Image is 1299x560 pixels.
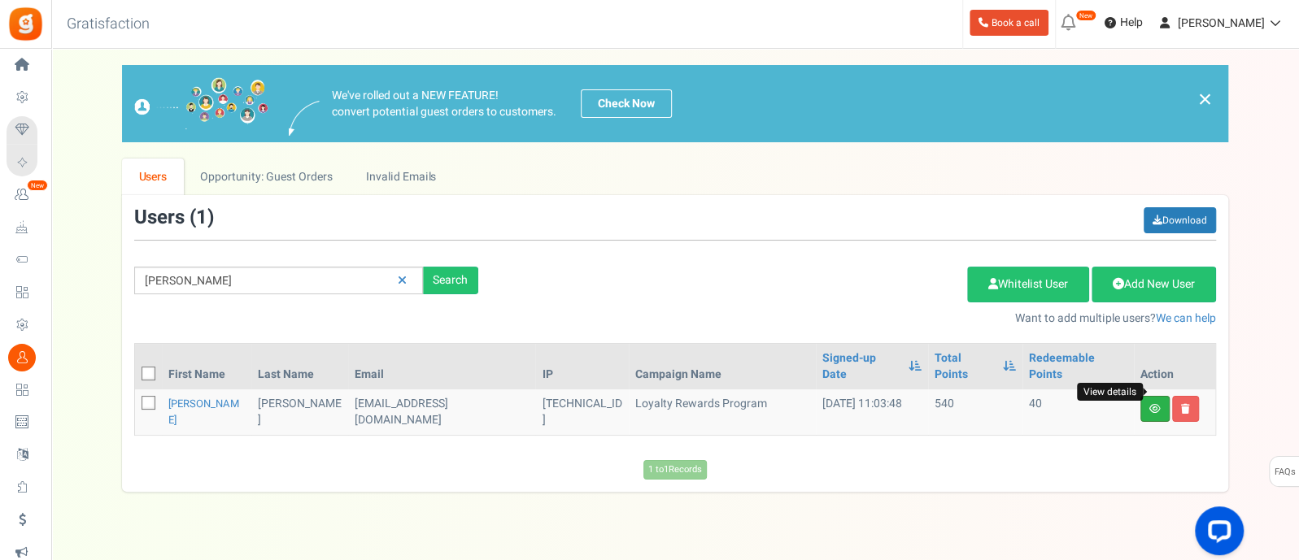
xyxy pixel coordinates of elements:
a: [PERSON_NAME] [168,396,239,428]
a: Redeemable Points [1029,350,1127,383]
a: View details [1140,396,1170,422]
td: [PERSON_NAME] [251,389,348,435]
a: Download [1144,207,1216,233]
th: IP [535,344,629,389]
a: Invalid Emails [350,158,453,195]
th: Email [348,344,535,389]
a: We can help [1156,310,1216,327]
a: Add New User [1092,267,1216,302]
a: Opportunity: Guest Orders [184,158,349,195]
th: First Name [162,344,251,389]
div: Search [423,267,478,294]
td: [DATE] 11:03:48 [816,389,928,435]
td: Loyalty Rewards Program [629,389,816,435]
img: images [134,77,268,130]
span: Help [1116,15,1143,31]
span: FAQs [1274,457,1296,488]
span: [PERSON_NAME] [1178,15,1265,32]
img: images [289,101,320,136]
a: Whitelist User [967,267,1089,302]
a: Signed-up Date [822,350,900,383]
td: [TECHNICAL_ID] [535,389,629,435]
th: Action [1134,344,1215,389]
span: 1 [196,203,207,232]
div: View details [1077,383,1143,402]
h3: Gratisfaction [49,8,168,41]
a: Check Now [581,89,672,118]
em: New [27,180,48,191]
img: Gratisfaction [7,6,44,42]
input: Search by email or name [134,267,423,294]
em: New [1075,10,1096,21]
h3: Users ( ) [134,207,214,228]
a: Help [1098,10,1149,36]
td: 540 [928,389,1022,435]
td: 40 [1022,389,1134,435]
i: Delete user [1181,404,1190,414]
a: Book a call [970,10,1048,36]
p: Want to add multiple users? [503,310,1216,327]
a: Reset [390,267,415,295]
a: × [1197,89,1212,109]
a: Users [122,158,184,195]
p: We've rolled out a NEW FEATURE! convert potential guest orders to customers. [332,88,556,120]
th: Last Name [251,344,348,389]
td: customer [348,389,535,435]
a: New [7,181,44,209]
a: Total Points [935,350,995,383]
th: Campaign Name [629,344,816,389]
